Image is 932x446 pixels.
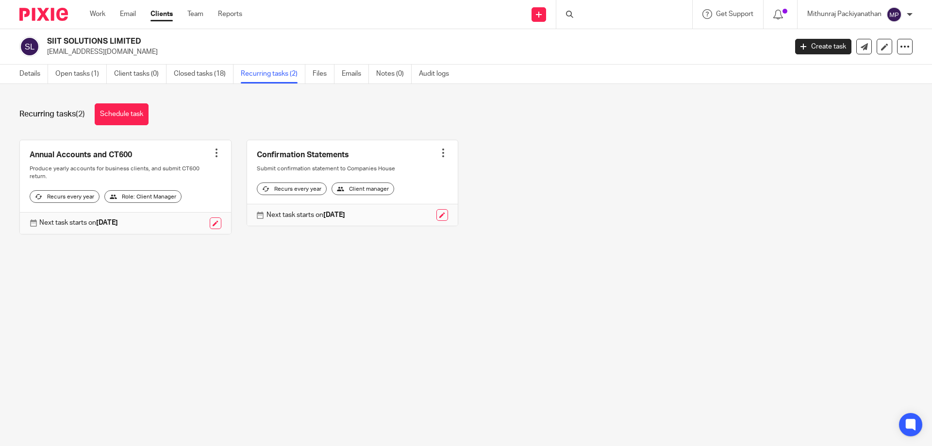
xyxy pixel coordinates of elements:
p: Mithunraj Packiyanathan [807,9,882,19]
strong: [DATE] [323,212,345,218]
img: svg%3E [19,36,40,57]
div: Client manager [332,182,394,195]
a: Recurring tasks (2) [241,65,305,83]
div: Recurs every year [30,190,100,203]
div: Recurs every year [257,182,327,195]
strong: [DATE] [96,219,118,226]
a: Files [313,65,334,83]
a: Reports [218,9,242,19]
img: svg%3E [886,7,902,22]
div: Role: Client Manager [104,190,182,203]
h2: SIIT SOLUTIONS LIMITED [47,36,634,47]
a: Closed tasks (18) [174,65,233,83]
a: Clients [150,9,173,19]
img: Pixie [19,8,68,21]
h1: Recurring tasks [19,109,85,119]
a: Notes (0) [376,65,412,83]
a: Emails [342,65,369,83]
a: Schedule task [95,103,149,125]
a: Email [120,9,136,19]
span: (2) [76,110,85,118]
a: Work [90,9,105,19]
a: Open tasks (1) [55,65,107,83]
p: Next task starts on [39,218,118,228]
a: Details [19,65,48,83]
a: Client tasks (0) [114,65,166,83]
p: Next task starts on [266,210,345,220]
span: Get Support [716,11,753,17]
a: Team [187,9,203,19]
a: Create task [795,39,851,54]
a: Audit logs [419,65,456,83]
p: [EMAIL_ADDRESS][DOMAIN_NAME] [47,47,781,57]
